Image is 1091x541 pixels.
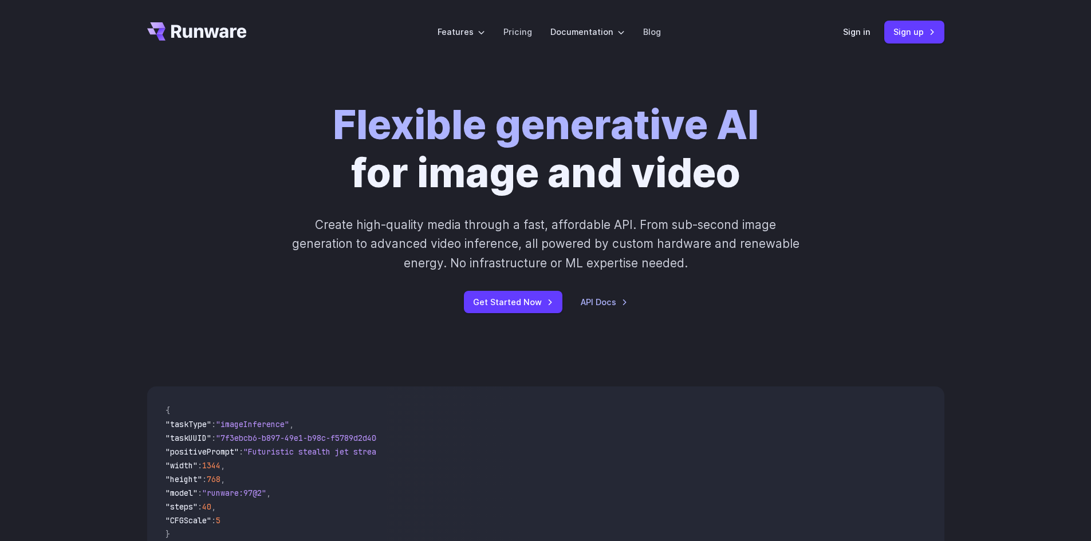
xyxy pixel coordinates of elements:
span: , [220,474,225,484]
span: "7f3ebcb6-b897-49e1-b98c-f5789d2d40d7" [216,433,390,443]
a: Pricing [503,25,532,38]
span: , [220,460,225,471]
a: Sign in [843,25,871,38]
span: } [166,529,170,539]
span: "taskUUID" [166,433,211,443]
span: "taskType" [166,419,211,429]
a: Get Started Now [464,291,562,313]
strong: Flexible generative AI [333,100,759,149]
a: API Docs [581,295,628,309]
span: : [211,515,216,526]
span: "positivePrompt" [166,447,239,457]
span: , [211,501,216,512]
a: Blog [643,25,661,38]
span: : [198,460,202,471]
span: { [166,405,170,416]
span: : [202,474,207,484]
span: , [289,419,294,429]
p: Create high-quality media through a fast, affordable API. From sub-second image generation to adv... [290,215,801,273]
span: "runware:97@2" [202,488,266,498]
span: "Futuristic stealth jet streaking through a neon-lit cityscape with glowing purple exhaust" [243,447,660,457]
span: "steps" [166,501,198,512]
span: : [239,447,243,457]
span: : [198,501,202,512]
span: 1344 [202,460,220,471]
a: Sign up [884,21,944,43]
span: : [198,488,202,498]
label: Documentation [550,25,625,38]
h1: for image and video [333,101,759,197]
a: Go to / [147,22,247,41]
span: , [266,488,271,498]
span: : [211,419,216,429]
span: "width" [166,460,198,471]
span: 768 [207,474,220,484]
span: "model" [166,488,198,498]
span: : [211,433,216,443]
span: 5 [216,515,220,526]
span: "CFGScale" [166,515,211,526]
label: Features [438,25,485,38]
span: "imageInference" [216,419,289,429]
span: 40 [202,501,211,512]
span: "height" [166,474,202,484]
